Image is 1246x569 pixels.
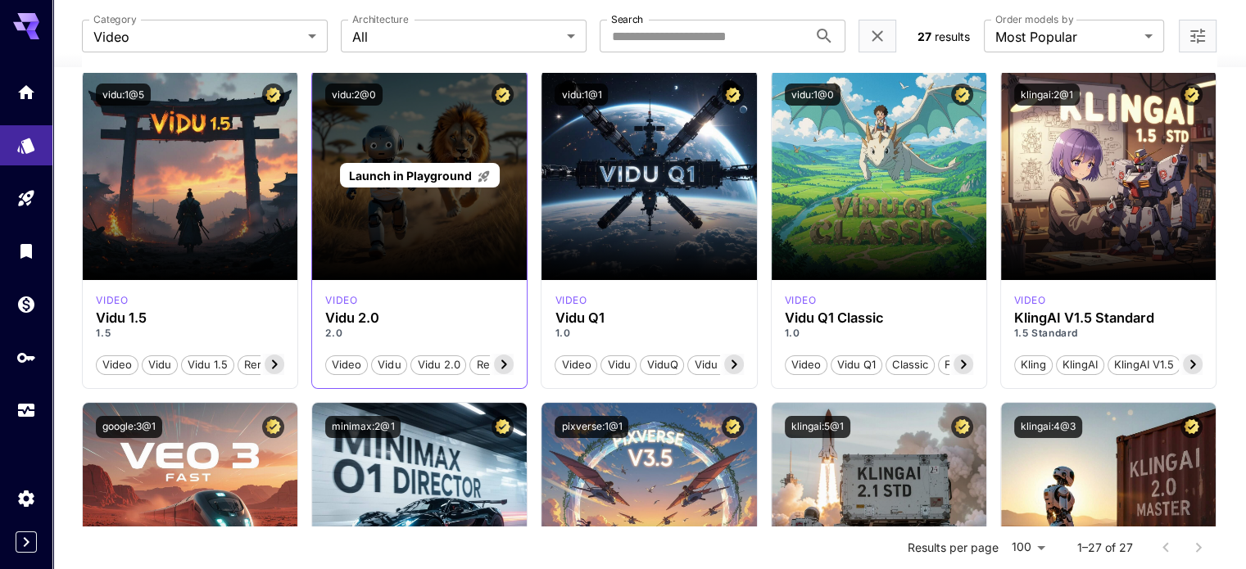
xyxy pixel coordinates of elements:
[886,354,935,375] button: Classic
[1014,293,1046,308] p: video
[785,293,817,308] p: video
[238,357,303,373] span: Rerefence
[785,310,973,326] h3: Vidu Q1 Classic
[1108,357,1180,373] span: KlingAI v1.5
[16,488,36,508] div: Settings
[1188,26,1207,47] button: Open more filters
[886,357,934,373] span: Classic
[181,354,234,375] button: Vidu 1.5
[96,293,128,308] p: video
[831,357,881,373] span: Vidu Q1
[1180,416,1203,438] button: Certified Model – Vetted for best performance and includes a commercial license.
[325,293,357,308] p: video
[1108,354,1180,375] button: KlingAI v1.5
[908,540,999,556] p: Results per page
[16,188,36,209] div: Playground
[326,357,367,373] span: Video
[939,357,983,373] span: FLF2V
[325,416,401,438] button: minimax:2@1
[785,416,850,438] button: klingai:5@1
[555,84,608,106] button: vidu:1@1
[238,354,304,375] button: Rerefence
[325,354,368,375] button: Video
[785,293,817,308] div: vidu_q1_classic
[611,12,643,26] label: Search
[600,354,637,375] button: Vidu
[371,354,407,375] button: Vidu
[555,416,628,438] button: pixverse:1@1
[16,82,36,102] div: Home
[325,84,383,106] button: vidu:2@0
[785,354,827,375] button: Video
[349,169,472,183] span: Launch in Playground
[555,357,596,373] span: Video
[1014,293,1046,308] div: klingai_1_5_std
[688,357,738,373] span: Vidu Q1
[142,354,178,375] button: Vidu
[1014,416,1082,438] button: klingai:4@3
[938,354,984,375] button: FLF2V
[411,357,465,373] span: Vidu 2.0
[785,84,840,106] button: vidu:1@0
[1005,535,1051,559] div: 100
[1014,326,1203,341] p: 1.5 Standard
[831,354,882,375] button: Vidu Q1
[262,84,284,106] button: Certified Model – Vetted for best performance and includes a commercial license.
[601,357,636,373] span: Vidu
[96,84,151,106] button: vidu:1@5
[1014,354,1053,375] button: Kling
[96,310,284,326] h3: Vidu 1.5
[352,27,560,47] span: All
[97,357,138,373] span: Video
[1057,357,1103,373] span: KlingAI
[492,84,514,106] button: Certified Model – Vetted for best performance and includes a commercial license.
[16,531,37,553] button: Expand sidebar
[469,354,536,375] button: Reference
[995,27,1138,47] span: Most Popular
[1077,540,1133,556] p: 1–27 of 27
[995,12,1073,26] label: Order models by
[325,326,514,341] p: 2.0
[96,293,128,308] div: vidu_1_5
[1014,310,1203,326] h3: KlingAI V1.5 Standard
[917,29,931,43] span: 27
[868,26,887,47] button: Clear filters (1)
[640,354,684,375] button: ViduQ
[470,357,535,373] span: Reference
[143,357,177,373] span: Vidu
[16,241,36,261] div: Library
[1056,354,1104,375] button: KlingAI
[951,84,973,106] button: Certified Model – Vetted for best performance and includes a commercial license.
[182,357,233,373] span: Vidu 1.5
[934,29,969,43] span: results
[722,416,744,438] button: Certified Model – Vetted for best performance and includes a commercial license.
[555,293,587,308] p: video
[687,354,739,375] button: Vidu Q1
[16,347,36,368] div: API Keys
[16,294,36,314] div: Wallet
[372,357,406,373] span: Vidu
[555,310,743,326] h3: Vidu Q1
[262,416,284,438] button: Certified Model – Vetted for best performance and includes a commercial license.
[340,163,500,188] a: Launch in Playground
[786,357,827,373] span: Video
[641,357,683,373] span: ViduQ
[325,310,514,326] h3: Vidu 2.0
[492,416,514,438] button: Certified Model – Vetted for best performance and includes a commercial license.
[722,84,744,106] button: Certified Model – Vetted for best performance and includes a commercial license.
[352,12,408,26] label: Architecture
[16,400,36,421] div: Usage
[555,354,597,375] button: Video
[555,293,587,308] div: vidu_q1
[555,326,743,341] p: 1.0
[410,354,466,375] button: Vidu 2.0
[785,326,973,341] p: 1.0
[93,27,301,47] span: Video
[1180,84,1203,106] button: Certified Model – Vetted for best performance and includes a commercial license.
